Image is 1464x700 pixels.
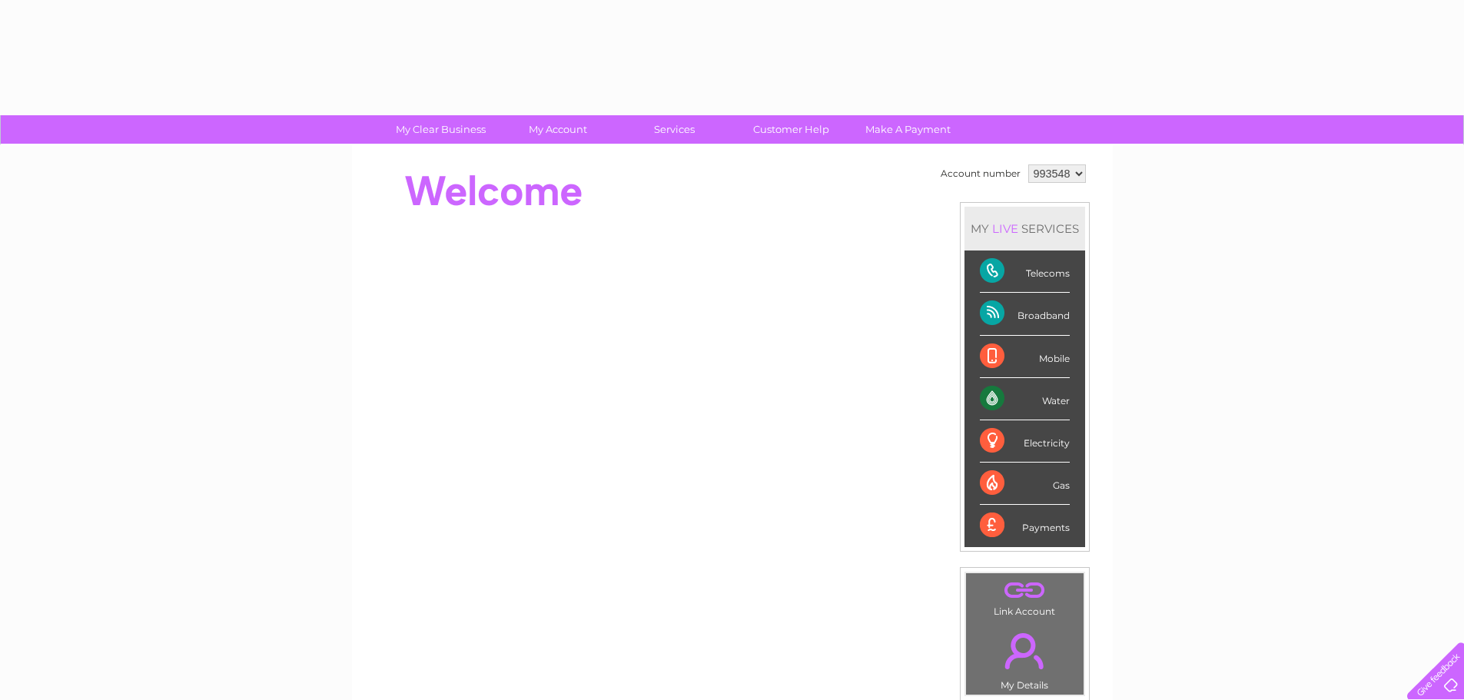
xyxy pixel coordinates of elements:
[965,620,1084,695] td: My Details
[980,378,1070,420] div: Water
[937,161,1024,187] td: Account number
[964,207,1085,250] div: MY SERVICES
[980,463,1070,505] div: Gas
[980,420,1070,463] div: Electricity
[970,624,1080,678] a: .
[980,293,1070,335] div: Broadband
[611,115,738,144] a: Services
[980,336,1070,378] div: Mobile
[965,572,1084,621] td: Link Account
[494,115,621,144] a: My Account
[989,221,1021,236] div: LIVE
[980,250,1070,293] div: Telecoms
[377,115,504,144] a: My Clear Business
[980,505,1070,546] div: Payments
[728,115,855,144] a: Customer Help
[845,115,971,144] a: Make A Payment
[970,577,1080,604] a: .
